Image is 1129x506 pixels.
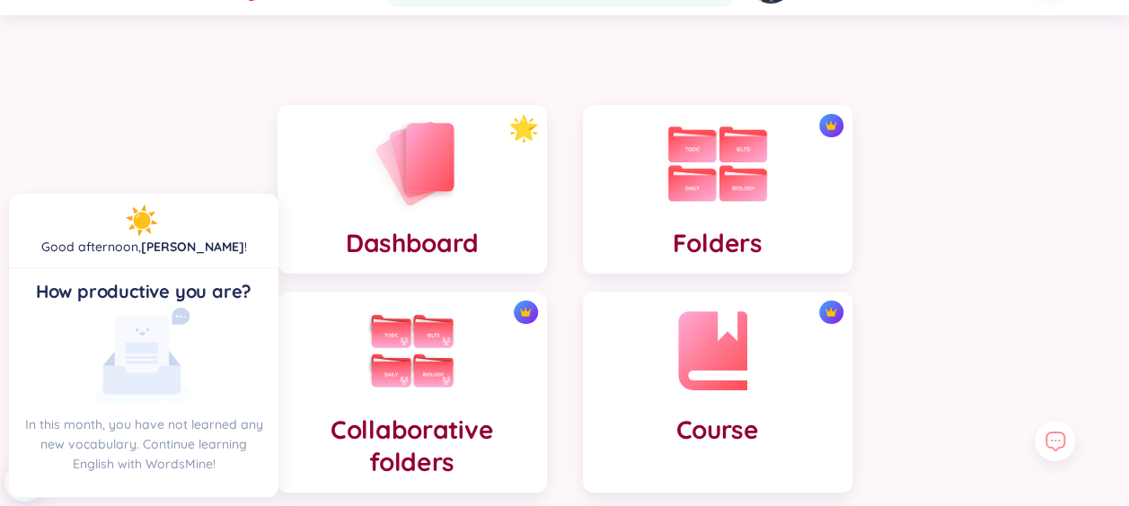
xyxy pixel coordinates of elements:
[41,237,247,257] div: !
[825,119,837,132] img: crown icon
[23,414,264,474] p: In this month, you have not learned any new vocabulary. Continue learning English with WordsMine!
[260,292,565,493] a: crown iconCollaborative folders
[41,239,141,255] span: Good afternoon ,
[825,306,837,318] img: crown icon
[565,292,870,493] a: crown iconCourse
[675,414,758,446] h4: Course
[519,306,532,318] img: crown icon
[346,227,478,259] h4: Dashboard
[565,105,870,274] a: crown iconFolders
[260,105,565,274] a: Dashboard
[672,227,762,259] h4: Folders
[292,414,533,478] h4: Collaborative folders
[141,239,244,255] a: [PERSON_NAME]
[23,279,264,304] div: How productive you are?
